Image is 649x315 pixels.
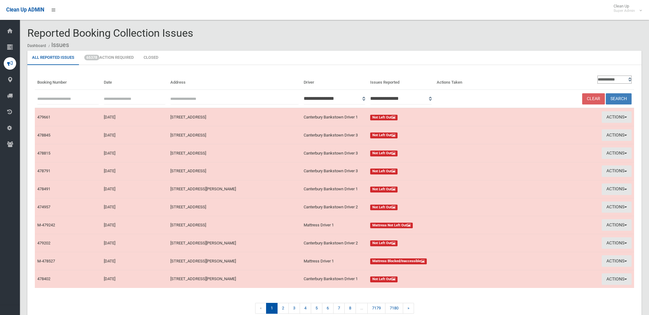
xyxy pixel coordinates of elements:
[80,51,138,65] a: 65378Action Required
[370,203,498,211] a: Not Left Out
[37,205,50,209] a: 474957
[168,126,301,144] td: [STREET_ADDRESS]
[602,165,632,177] button: Actions
[101,126,168,144] td: [DATE]
[301,234,368,252] td: Canterbury Bankstown Driver 2
[311,303,322,314] a: 5
[300,303,311,314] a: 4
[301,198,368,216] td: Canterbury Bankstown Driver 2
[370,258,427,264] span: Mattress Blocked/Inaccessible
[370,132,398,138] span: Not Left Out
[301,270,368,288] td: Canterbury Bankstown Driver 1
[27,51,79,65] a: All Reported Issues
[101,180,168,198] td: [DATE]
[277,303,289,314] a: 2
[37,276,50,281] a: 478402
[168,198,301,216] td: [STREET_ADDRESS]
[168,72,301,90] th: Address
[370,115,398,121] span: Not Left Out
[101,72,168,90] th: Date
[301,180,368,198] td: Canterbury Bankstown Driver 1
[370,187,398,192] span: Not Left Out
[610,4,641,13] span: Clean Up
[602,147,632,159] button: Actions
[370,150,498,157] a: Not Left Out
[370,240,398,246] span: Not Left Out
[35,72,101,90] th: Booking Number
[288,303,300,314] a: 3
[27,44,46,48] a: Dashboard
[84,55,99,60] span: 65378
[101,252,168,270] td: [DATE]
[168,144,301,162] td: [STREET_ADDRESS]
[301,126,368,144] td: Canterbury Bankstown Driver 3
[602,202,632,213] button: Actions
[370,169,398,174] span: Not Left Out
[370,275,498,283] a: Not Left Out
[370,276,398,282] span: Not Left Out
[368,72,434,90] th: Issues Reported
[168,270,301,288] td: [STREET_ADDRESS][PERSON_NAME]
[301,108,368,126] td: Canterbury Bankstown Driver 1
[301,144,368,162] td: Canterbury Bankstown Driver 3
[606,93,632,105] button: Search
[37,169,50,173] a: 478791
[370,113,498,121] a: Not Left Out
[255,303,266,314] span: «
[139,51,163,65] a: Closed
[356,303,368,314] span: ...
[370,132,498,139] a: Not Left Out
[385,303,403,314] a: 7180
[322,303,334,314] a: 6
[27,27,193,39] span: Reported Booking Collection Issues
[370,185,498,193] a: Not Left Out
[101,216,168,234] td: [DATE]
[602,237,632,249] button: Actions
[344,303,356,314] a: 8
[434,72,501,90] th: Actions Taken
[301,252,368,270] td: Mattress Driver 1
[6,7,44,13] span: Clean Up ADMIN
[602,183,632,195] button: Actions
[370,205,398,211] span: Not Left Out
[370,167,498,175] a: Not Left Out
[367,303,385,314] a: 7179
[168,180,301,198] td: [STREET_ADDRESS][PERSON_NAME]
[333,303,345,314] a: 7
[101,162,168,180] td: [DATE]
[101,270,168,288] td: [DATE]
[266,303,278,314] span: 1
[370,221,498,229] a: Mattress Not Left Out
[602,111,632,123] button: Actions
[37,151,50,155] a: 478815
[370,223,413,229] span: Mattress Not Left Out
[301,216,368,234] td: Mattress Driver 1
[582,93,605,105] a: Clear
[101,108,168,126] td: [DATE]
[614,8,635,13] small: Super Admin
[168,252,301,270] td: [STREET_ADDRESS][PERSON_NAME]
[370,257,498,265] a: Mattress Blocked/Inaccessible
[37,115,50,119] a: 479661
[168,162,301,180] td: [STREET_ADDRESS]
[37,241,50,245] a: 479202
[37,223,55,227] a: M-479242
[602,255,632,267] button: Actions
[168,216,301,234] td: [STREET_ADDRESS]
[168,108,301,126] td: [STREET_ADDRESS]
[101,198,168,216] td: [DATE]
[602,219,632,231] button: Actions
[101,234,168,252] td: [DATE]
[370,151,398,156] span: Not Left Out
[47,39,69,51] li: Issues
[37,187,50,191] a: 478491
[301,72,368,90] th: Driver
[101,144,168,162] td: [DATE]
[602,129,632,141] button: Actions
[602,273,632,285] button: Actions
[301,162,368,180] td: Canterbury Bankstown Driver 3
[37,133,50,137] a: 478845
[370,239,498,247] a: Not Left Out
[37,259,55,263] a: M-478527
[403,303,414,314] a: »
